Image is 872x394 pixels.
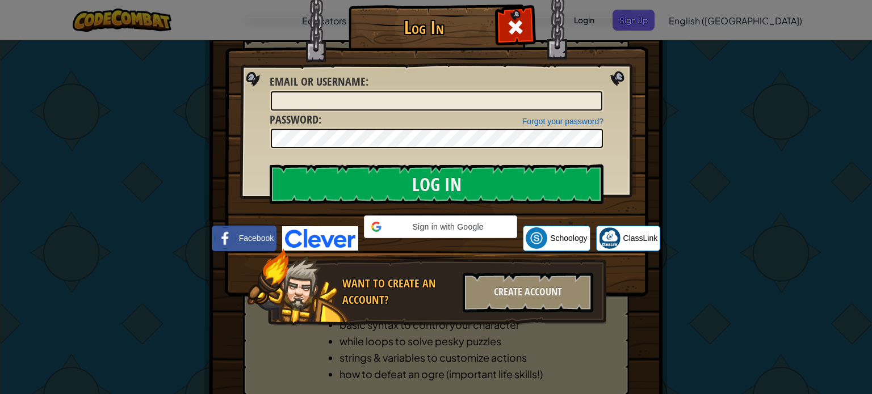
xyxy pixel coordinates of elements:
[270,112,321,128] label: :
[270,164,603,204] input: Log In
[282,226,358,251] img: clever-logo-blue.png
[526,227,547,249] img: schoology.png
[270,74,368,90] label: :
[550,232,587,244] span: Schoology
[599,227,621,249] img: classlink-logo-small.png
[386,221,510,232] span: Sign in with Google
[351,18,496,37] h1: Log In
[342,276,456,308] div: Want to create an account?
[463,273,593,312] div: Create Account
[522,117,603,126] a: Forgot your password?
[358,237,523,262] iframe: Sign in with Google Button
[270,74,366,89] span: Email or Username
[215,227,236,249] img: facebook_small.png
[623,232,658,244] span: ClassLink
[239,232,274,244] span: Facebook
[364,215,517,238] div: Sign in with Google
[270,112,318,127] span: Password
